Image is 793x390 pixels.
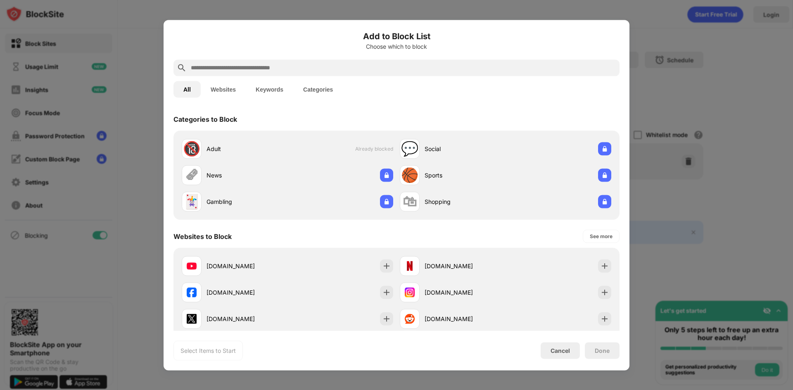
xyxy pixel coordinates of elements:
div: Cancel [551,347,570,354]
div: Categories to Block [173,115,237,123]
div: Adult [207,144,287,153]
div: [DOMAIN_NAME] [425,314,506,323]
div: Sports [425,171,506,180]
h6: Add to Block List [173,30,620,42]
div: [DOMAIN_NAME] [207,288,287,297]
div: 🗞 [185,167,199,184]
div: 🏀 [401,167,418,184]
img: favicons [187,261,197,271]
div: Choose which to block [173,43,620,50]
div: [DOMAIN_NAME] [207,262,287,270]
div: Select Items to Start [180,346,236,355]
div: [DOMAIN_NAME] [207,314,287,323]
div: Social [425,144,506,153]
img: favicons [187,314,197,324]
button: Websites [201,81,246,97]
img: favicons [187,287,197,297]
div: News [207,171,287,180]
div: See more [590,232,613,240]
div: 💬 [401,140,418,157]
div: 🃏 [183,193,200,210]
div: Done [595,347,610,354]
span: Already blocked [355,146,393,152]
button: Categories [293,81,343,97]
button: Keywords [246,81,293,97]
img: search.svg [177,63,187,73]
div: Shopping [425,197,506,206]
div: Gambling [207,197,287,206]
img: favicons [405,314,415,324]
div: [DOMAIN_NAME] [425,262,506,270]
img: favicons [405,261,415,271]
button: All [173,81,201,97]
div: Websites to Block [173,232,232,240]
div: 🛍 [403,193,417,210]
div: 🔞 [183,140,200,157]
div: [DOMAIN_NAME] [425,288,506,297]
img: favicons [405,287,415,297]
